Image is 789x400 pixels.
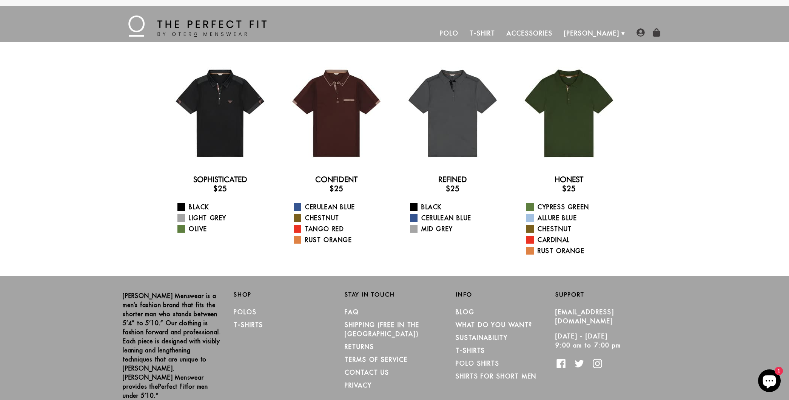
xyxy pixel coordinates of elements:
h2: Support [555,291,666,298]
a: Sophisticated [193,175,247,184]
a: Sustainability [456,334,508,341]
h3: $25 [401,184,505,193]
a: CONTACT US [345,369,389,376]
a: Black [410,202,505,212]
a: Cardinal [526,235,621,244]
a: T-Shirt [464,24,501,42]
img: shopping-bag-icon.png [652,28,661,37]
a: Chestnut [294,213,388,222]
a: Accessories [501,24,558,42]
p: [DATE] - [DATE] 9:00 am to 7:00 pm [555,332,655,350]
a: [PERSON_NAME] [558,24,625,42]
a: PRIVACY [345,381,371,389]
a: TERMS OF SERVICE [345,356,408,363]
a: Shirts for Short Men [456,372,536,380]
h2: Shop [234,291,333,298]
h3: $25 [284,184,388,193]
a: Polo Shirts [456,360,499,367]
a: Cypress Green [526,202,621,212]
a: T-Shirts [234,321,263,329]
a: Cerulean Blue [294,202,388,212]
a: RETURNS [345,343,374,351]
a: T-Shirts [456,347,485,354]
a: Black [177,202,272,212]
a: Refined [438,175,467,184]
a: Cerulean Blue [410,213,505,222]
strong: Perfect Fit [158,383,186,390]
p: [PERSON_NAME] Menswear is a men’s fashion brand that fits the shorter man who stands between 5’4”... [123,291,222,400]
a: Polo [434,24,464,42]
a: FAQ [345,308,359,316]
a: SHIPPING (Free in the [GEOGRAPHIC_DATA]) [345,321,419,338]
a: Rust Orange [294,235,388,244]
a: Tango Red [294,224,388,233]
h3: $25 [168,184,272,193]
a: Confident [315,175,358,184]
h2: Info [456,291,555,298]
a: Light Grey [177,213,272,222]
a: Polos [234,308,257,316]
h3: $25 [517,184,621,193]
a: Blog [456,308,475,316]
a: Mid Grey [410,224,505,233]
a: What Do You Want? [456,321,532,329]
h2: Stay in Touch [345,291,444,298]
a: [EMAIL_ADDRESS][DOMAIN_NAME] [555,308,614,325]
img: user-account-icon.png [636,28,645,37]
a: Honest [555,175,583,184]
a: Allure Blue [526,213,621,222]
img: The Perfect Fit - by Otero Menswear - Logo [128,15,267,37]
a: Rust Orange [526,246,621,255]
a: Olive [177,224,272,233]
a: Chestnut [526,224,621,233]
inbox-online-store-chat: Shopify online store chat [756,369,783,394]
